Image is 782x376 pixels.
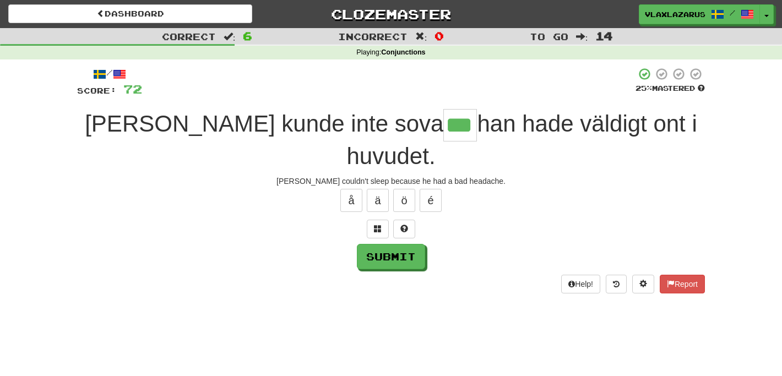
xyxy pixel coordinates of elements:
[338,31,408,42] span: Incorrect
[639,4,760,24] a: vlaxlazarus /
[435,29,444,42] span: 0
[415,32,427,41] span: :
[420,189,442,212] button: é
[123,82,142,96] span: 72
[530,31,568,42] span: To go
[636,84,652,92] span: 25 %
[381,48,425,56] strong: Conjunctions
[393,189,415,212] button: ö
[162,31,216,42] span: Correct
[367,189,389,212] button: ä
[77,86,117,95] span: Score:
[8,4,252,23] a: Dashboard
[77,67,142,81] div: /
[636,84,705,94] div: Mastered
[224,32,236,41] span: :
[340,189,362,212] button: å
[367,220,389,238] button: Switch sentence to multiple choice alt+p
[730,9,735,17] span: /
[645,9,705,19] span: vlaxlazarus
[606,275,627,293] button: Round history (alt+y)
[561,275,600,293] button: Help!
[243,29,252,42] span: 6
[576,32,588,41] span: :
[660,275,705,293] button: Report
[346,111,697,169] span: han hade väldigt ont i huvudet.
[357,244,425,269] button: Submit
[595,29,613,42] span: 14
[269,4,513,24] a: Clozemaster
[77,176,705,187] div: [PERSON_NAME] couldn't sleep because he had a bad headache.
[85,111,443,137] span: [PERSON_NAME] kunde inte sova
[393,220,415,238] button: Single letter hint - you only get 1 per sentence and score half the points! alt+h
